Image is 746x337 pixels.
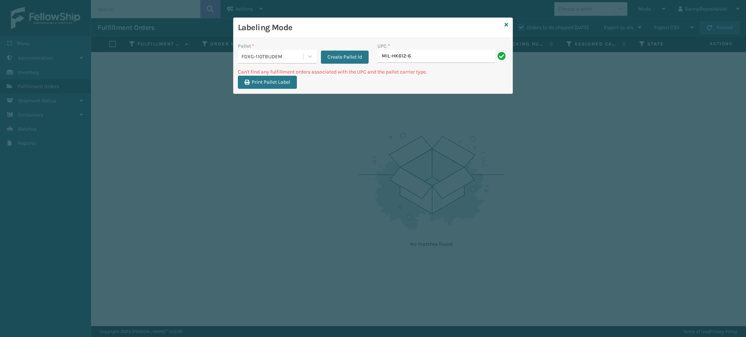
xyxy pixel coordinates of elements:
[238,68,508,76] p: Can't find any fulfillment orders associated with the UPC and the pallet carrier type.
[238,76,297,89] button: Print Pallet Label
[377,42,390,50] label: UPC
[238,42,254,50] label: Pallet
[238,22,502,33] h3: Labeling Mode
[242,53,304,60] div: FDXG-110TBIJDEM
[321,51,369,64] button: Create Pallet Id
